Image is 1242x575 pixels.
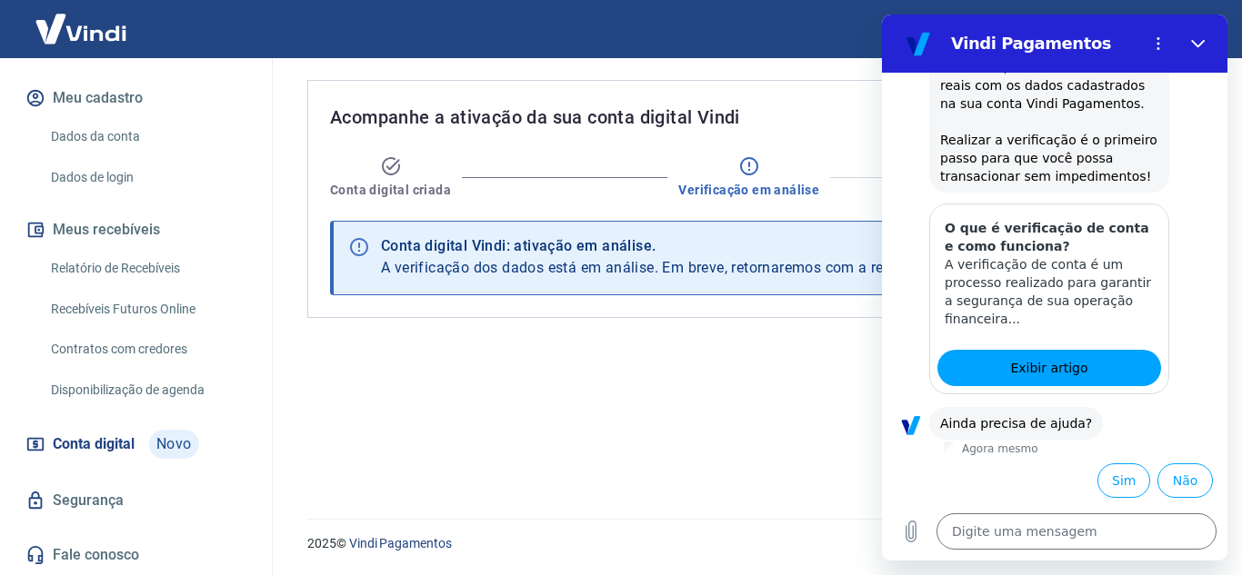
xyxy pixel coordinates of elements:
[44,118,250,155] a: Dados da conta
[53,431,135,457] span: Conta digital
[22,78,250,118] button: Meu cadastro
[149,430,199,459] span: Novo
[44,159,250,196] a: Dados de login
[22,481,250,520] a: Segurança
[330,103,740,132] span: Acompanhe a ativação da sua conta digital Vindi
[381,259,934,276] span: A verificação dos dados está em análise. Em breve, retornaremos com a resposta.
[44,291,250,328] a: Recebíveis Futuros Online
[330,181,451,199] span: Conta digital criada
[22,422,250,466] a: Conta digitalNovo
[882,15,1227,560] iframe: Janela de mensagens
[307,534,1198,553] p: 2025 ©
[44,331,250,368] a: Contratos com credores
[1155,13,1220,46] button: Sair
[44,250,250,287] a: Relatório de Recebíveis
[349,536,452,550] a: Vindi Pagamentos
[678,181,819,199] span: Verificação em análise
[22,1,140,56] img: Vindi
[44,372,250,409] a: Disponibilização de agenda
[22,535,250,575] a: Fale conosco
[381,235,934,257] div: Conta digital Vindi: ativação em análise.
[22,210,250,250] button: Meus recebíveis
